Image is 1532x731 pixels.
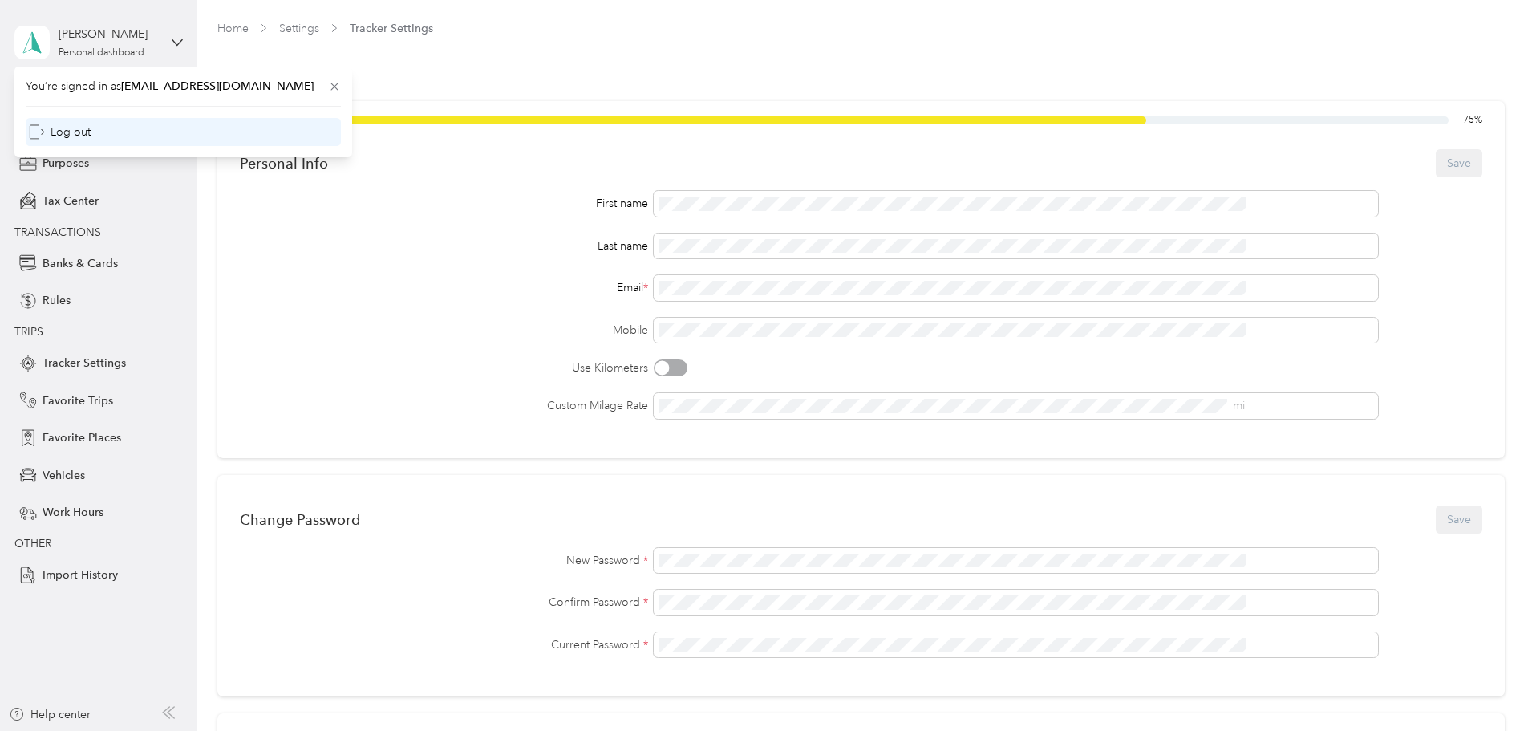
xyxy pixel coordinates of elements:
[43,567,118,583] span: Import History
[59,26,159,43] div: [PERSON_NAME]
[9,706,91,723] button: Help center
[43,504,103,521] span: Work Hours
[43,429,121,446] span: Favorite Places
[1442,641,1532,731] iframe: Everlance-gr Chat Button Frame
[1233,399,1245,412] span: mi
[14,537,51,550] span: OTHER
[121,79,314,93] span: [EMAIL_ADDRESS][DOMAIN_NAME]
[14,325,43,339] span: TRIPS
[350,20,433,37] span: Tracker Settings
[240,511,360,528] div: Change Password
[240,636,648,653] label: Current Password
[43,467,85,484] span: Vehicles
[217,22,249,35] a: Home
[14,225,101,239] span: TRANSACTIONS
[240,552,648,569] label: New Password
[279,22,319,35] a: Settings
[240,155,328,172] div: Personal Info
[43,155,89,172] span: Purposes
[240,238,648,254] div: Last name
[26,78,341,95] span: You’re signed in as
[240,359,648,376] label: Use Kilometers
[43,255,118,272] span: Banks & Cards
[240,279,648,296] div: Email
[240,397,648,414] label: Custom Milage Rate
[1463,113,1482,128] span: 75 %
[240,195,648,212] div: First name
[43,193,99,209] span: Tax Center
[59,48,144,58] div: Personal dashboard
[43,355,126,372] span: Tracker Settings
[29,124,91,140] div: Log out
[43,392,113,409] span: Favorite Trips
[240,322,648,339] label: Mobile
[240,594,648,611] label: Confirm Password
[43,292,71,309] span: Rules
